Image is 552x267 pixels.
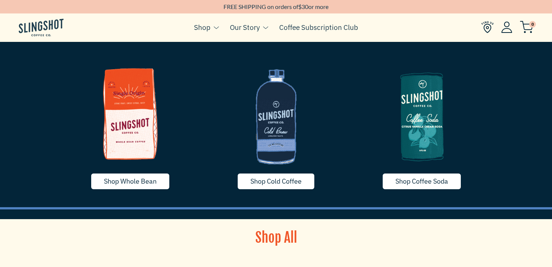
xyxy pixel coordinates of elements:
span: 0 [529,21,536,28]
a: 0 [520,23,533,32]
h1: Shop All [207,228,345,247]
img: Find Us [481,21,494,33]
img: Account [501,21,512,33]
a: Coffee Subscription Club [279,22,358,33]
img: coldcoffee-1635629668715_1200x.png [209,61,343,173]
span: Shop Coffee Soda [395,177,448,185]
span: Shop Whole Bean [104,177,157,185]
span: 30 [302,3,308,10]
img: image-5-1635790255718_1200x.png [355,61,489,173]
span: $ [298,3,302,10]
span: Shop Cold Coffee [250,177,302,185]
a: Our Story [230,22,260,33]
img: whole-bean-1635790255739_1200x.png [63,58,198,170]
img: cart [520,21,533,33]
a: Shop [194,22,210,33]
